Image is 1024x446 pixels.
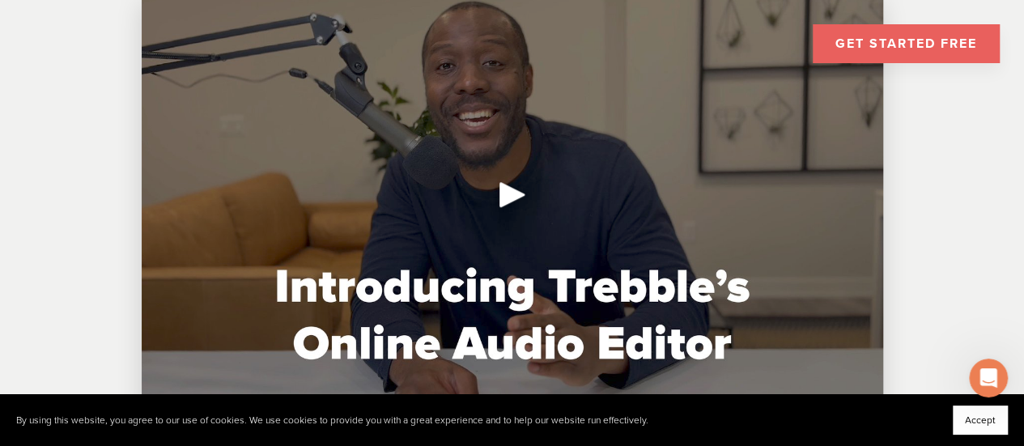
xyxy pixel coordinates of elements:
[16,414,648,427] p: By using this website, you agree to our use of cookies. We use cookies to provide you with a grea...
[953,406,1008,435] button: Accept
[969,359,1008,397] iframe: Intercom live chat
[965,414,996,426] span: Accept
[813,24,1000,63] a: GET STARTED FREE
[493,175,532,214] div: Play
